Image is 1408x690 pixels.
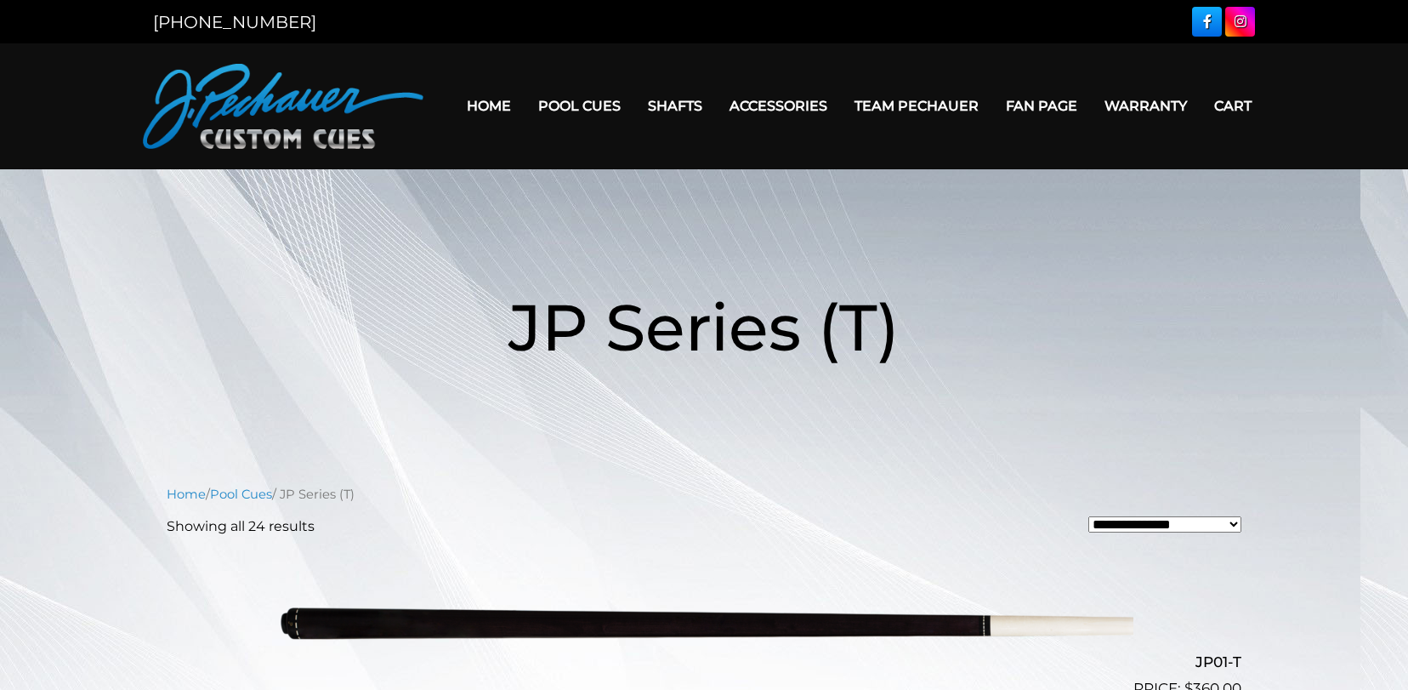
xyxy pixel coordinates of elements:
img: Pechauer Custom Cues [143,64,423,149]
nav: Breadcrumb [167,485,1241,504]
a: Cart [1201,84,1265,128]
a: Accessories [716,84,841,128]
a: Pool Cues [210,487,272,502]
a: Home [167,487,206,502]
select: Shop order [1088,516,1241,533]
span: JP Series (T) [508,288,900,367]
a: Pool Cues [525,84,634,128]
a: [PHONE_NUMBER] [153,12,316,32]
a: Fan Page [992,84,1091,128]
p: Showing all 24 results [167,516,315,537]
a: Shafts [634,84,716,128]
a: Home [453,84,525,128]
a: Warranty [1091,84,1201,128]
h2: JP01-T [167,647,1241,678]
a: Team Pechauer [841,84,992,128]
